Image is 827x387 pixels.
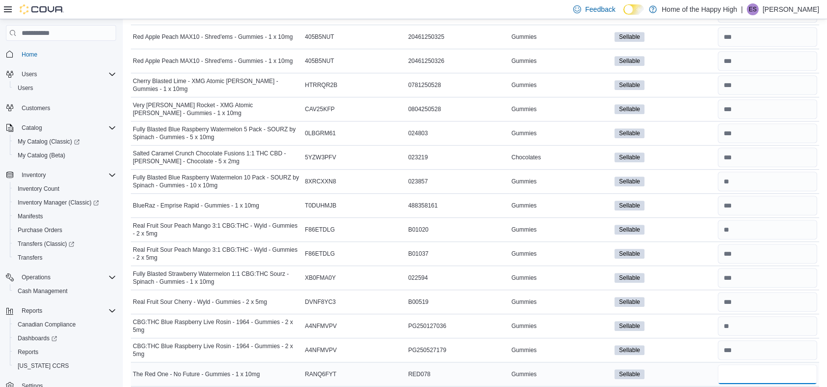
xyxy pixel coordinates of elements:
[14,332,61,344] a: Dashboards
[18,102,54,114] a: Customers
[133,270,301,286] span: Fully Blasted Strawberry Watermelon 1:1 CBG:THC Sourz - Spinach - Gummies - 1 x 10mg
[18,271,55,283] button: Operations
[10,182,120,196] button: Inventory Count
[18,362,69,370] span: [US_STATE] CCRS
[10,331,120,345] a: Dashboards
[133,318,301,334] span: CBG:THC Blue Raspberry Live Rosin - 1964 - Gummies - 2 x 5mg
[10,237,120,251] a: Transfers (Classic)
[6,43,116,387] nav: Complex example
[14,346,42,358] a: Reports
[14,360,116,372] span: Washington CCRS
[18,321,76,328] span: Canadian Compliance
[14,319,80,330] a: Canadian Compliance
[619,322,640,330] span: Sellable
[22,124,42,132] span: Catalog
[619,81,640,89] span: Sellable
[14,332,116,344] span: Dashboards
[10,196,120,209] a: Inventory Manager (Classic)
[406,344,510,356] div: PG250527179
[406,320,510,332] div: PG250127036
[511,153,541,161] span: Chocolates
[614,80,644,90] span: Sellable
[10,81,120,95] button: Users
[18,199,99,207] span: Inventory Manager (Classic)
[406,200,510,211] div: 488358161
[18,271,116,283] span: Operations
[133,101,301,117] span: Very [PERSON_NAME] Rocket - XMG Atomic [PERSON_NAME] - Gummies - 1 x 10mg
[133,125,301,141] span: Fully Blasted Blue Raspberry Watermelon 5 Pack - SOURZ by Spinach - Gummies - 5 x 10mg
[406,127,510,139] div: 024803
[133,149,301,165] span: Salted Caramel Crunch Chocolate Fusions 1:1 THC CBD - [PERSON_NAME] - Chocolate - 5 x 2mg
[133,246,301,262] span: Real Fruit Sour Peach Mango 3:1 CBG:THC - Wyld - Gummies - 2 x 5mg
[14,183,63,195] a: Inventory Count
[2,270,120,284] button: Operations
[22,307,42,315] span: Reports
[614,297,644,307] span: Sellable
[305,322,337,330] span: A4NFMVPV
[10,209,120,223] button: Manifests
[18,240,74,248] span: Transfers (Classic)
[14,238,78,250] a: Transfers (Classic)
[511,226,536,234] span: Gummies
[2,47,120,61] button: Home
[511,81,536,89] span: Gummies
[18,68,41,80] button: Users
[133,77,301,93] span: Cherry Blasted Lime - XMG Atomic [PERSON_NAME] - Gummies - 1 x 10mg
[619,273,640,282] span: Sellable
[305,105,335,113] span: CAV25KFP
[305,202,337,209] span: T0DUHMJB
[511,105,536,113] span: Gummies
[14,149,116,161] span: My Catalog (Beta)
[10,318,120,331] button: Canadian Compliance
[614,201,644,210] span: Sellable
[18,84,33,92] span: Users
[511,274,536,282] span: Gummies
[614,128,644,138] span: Sellable
[305,226,335,234] span: F86ETDLG
[614,321,644,331] span: Sellable
[619,225,640,234] span: Sellable
[406,176,510,187] div: 023857
[406,368,510,380] div: RED078
[14,210,116,222] span: Manifests
[511,250,536,258] span: Gummies
[22,104,50,112] span: Customers
[133,57,293,65] span: Red Apple Peach MAX10 - Shred'ems - Gummies - 1 x 10mg
[14,136,84,148] a: My Catalog (Classic)
[619,346,640,355] span: Sellable
[18,102,116,114] span: Customers
[10,251,120,265] button: Transfers
[305,33,334,41] span: 405B5NUT
[14,183,116,195] span: Inventory Count
[511,346,536,354] span: Gummies
[14,197,103,208] a: Inventory Manager (Classic)
[18,287,67,295] span: Cash Management
[10,359,120,373] button: [US_STATE] CCRS
[18,138,80,146] span: My Catalog (Classic)
[623,4,644,15] input: Dark Mode
[14,197,116,208] span: Inventory Manager (Classic)
[305,250,335,258] span: F86ETDLG
[406,296,510,308] div: B00519
[619,249,640,258] span: Sellable
[18,254,42,262] span: Transfers
[662,3,737,15] p: Home of the Happy High
[614,152,644,162] span: Sellable
[511,370,536,378] span: Gummies
[14,319,116,330] span: Canadian Compliance
[10,149,120,162] button: My Catalog (Beta)
[614,177,644,186] span: Sellable
[18,122,46,134] button: Catalog
[14,346,116,358] span: Reports
[511,57,536,65] span: Gummies
[511,178,536,185] span: Gummies
[614,369,644,379] span: Sellable
[14,149,69,161] a: My Catalog (Beta)
[14,210,47,222] a: Manifests
[619,153,640,162] span: Sellable
[406,224,510,236] div: B01020
[14,285,116,297] span: Cash Management
[14,224,116,236] span: Purchase Orders
[614,32,644,42] span: Sellable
